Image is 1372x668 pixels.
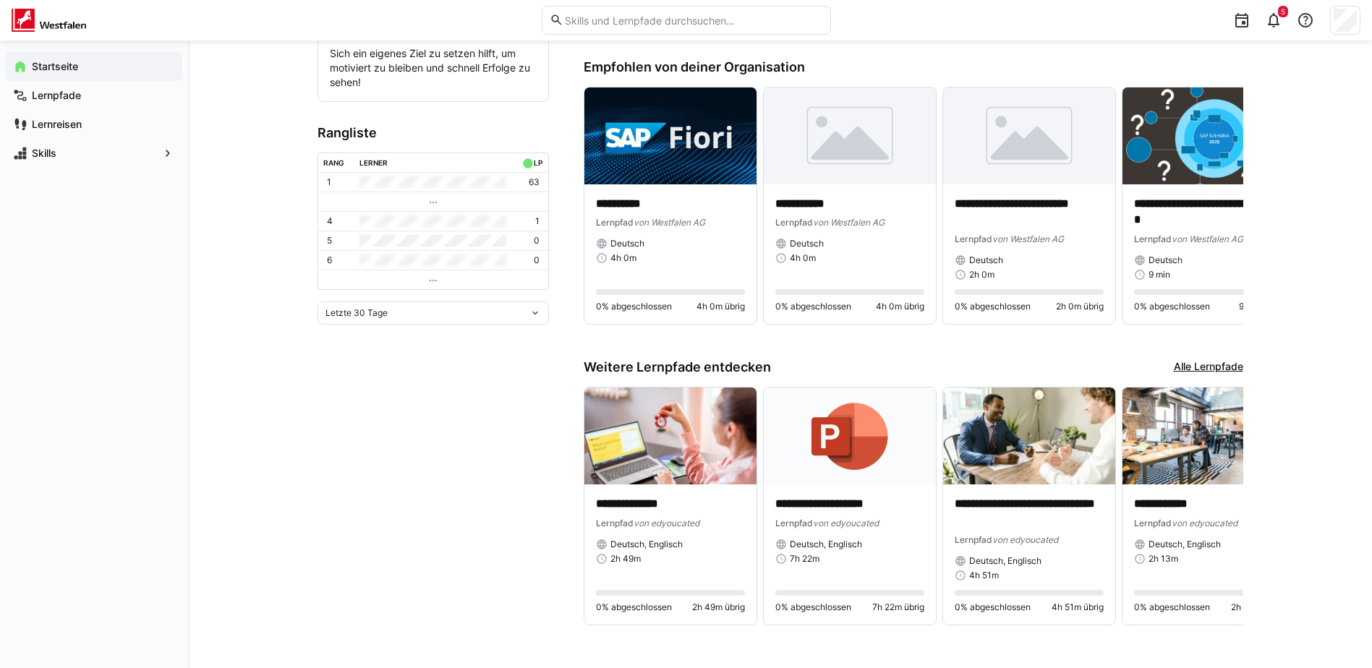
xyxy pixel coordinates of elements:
[534,254,540,266] p: 0
[775,601,851,613] span: 0% abgeschlossen
[692,601,745,613] span: 2h 49m übrig
[775,301,851,312] span: 0% abgeschlossen
[775,518,813,528] span: Lernpfad
[943,387,1115,484] img: image
[596,217,634,228] span: Lernpfad
[529,176,540,188] p: 63
[1134,234,1172,244] span: Lernpfad
[1134,301,1210,312] span: 0% abgeschlossen
[790,539,862,550] span: Deutsch, Englisch
[584,359,771,375] h3: Weitere Lernpfade entdecken
[813,518,879,528] span: von edyoucated
[876,301,924,312] span: 4h 0m übrig
[1122,387,1295,484] img: image
[1149,539,1221,550] span: Deutsch, Englisch
[969,269,994,281] span: 2h 0m
[584,387,757,484] img: image
[563,14,822,27] input: Skills und Lernpfade durchsuchen…
[534,235,540,247] p: 0
[534,158,542,167] div: LP
[610,539,683,550] span: Deutsch, Englisch
[955,234,992,244] span: Lernpfad
[1149,269,1170,281] span: 9 min
[969,254,1003,266] span: Deutsch
[969,570,999,581] span: 4h 51m
[1134,601,1210,613] span: 0% abgeschlossen
[634,217,705,228] span: von Westfalen AG
[992,234,1064,244] span: von Westfalen AG
[955,534,992,545] span: Lernpfad
[610,238,644,249] span: Deutsch
[790,553,819,565] span: 7h 22m
[330,46,537,90] p: Sich ein eigenes Ziel zu setzen hilft, um motiviert zu bleiben und schnell Erfolge zu sehen!
[764,387,936,484] img: image
[764,87,936,184] img: image
[327,215,333,227] p: 4
[1172,518,1237,528] span: von edyoucated
[596,601,672,613] span: 0% abgeschlossen
[596,518,634,528] span: Lernpfad
[318,125,549,141] h3: Rangliste
[535,215,540,227] p: 1
[327,254,332,266] p: 6
[872,601,924,613] span: 7h 22m übrig
[1172,234,1243,244] span: von Westfalen AG
[584,59,1243,75] h3: Empfohlen von deiner Organisation
[775,217,813,228] span: Lernpfad
[1149,553,1178,565] span: 2h 13m
[955,601,1031,613] span: 0% abgeschlossen
[634,518,699,528] span: von edyoucated
[610,553,641,565] span: 2h 49m
[1122,87,1295,184] img: image
[1052,601,1104,613] span: 4h 51m übrig
[1231,601,1283,613] span: 2h 13m übrig
[992,534,1058,545] span: von edyoucated
[1149,254,1183,266] span: Deutsch
[696,301,745,312] span: 4h 0m übrig
[596,301,672,312] span: 0% abgeschlossen
[1281,7,1285,16] span: 5
[969,555,1041,567] span: Deutsch, Englisch
[790,252,816,264] span: 4h 0m
[359,158,388,167] div: Lerner
[327,176,331,188] p: 1
[610,252,636,264] span: 4h 0m
[1174,359,1243,375] a: Alle Lernpfade
[325,307,388,319] span: Letzte 30 Tage
[813,217,885,228] span: von Westfalen AG
[955,301,1031,312] span: 0% abgeschlossen
[327,235,332,247] p: 5
[1239,301,1283,312] span: 9 min übrig
[790,238,824,249] span: Deutsch
[584,87,757,184] img: image
[943,87,1115,184] img: image
[1056,301,1104,312] span: 2h 0m übrig
[1134,518,1172,528] span: Lernpfad
[323,158,344,167] div: Rang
